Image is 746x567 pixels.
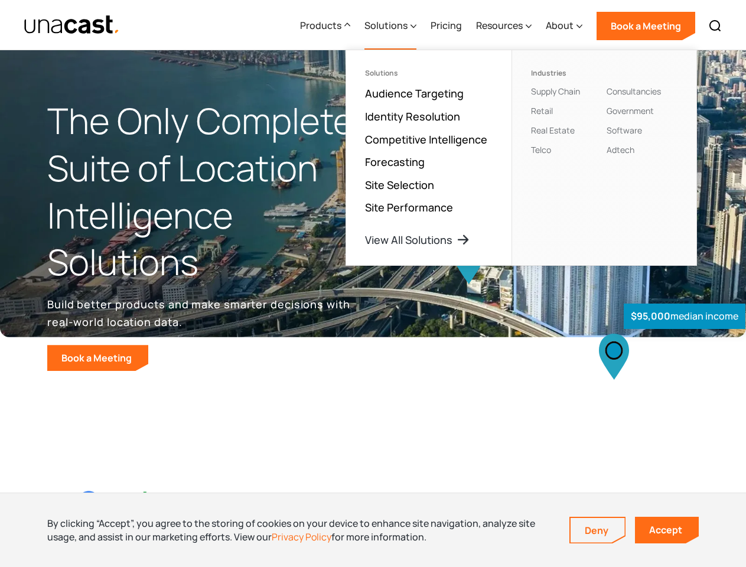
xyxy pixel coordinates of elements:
[365,178,434,192] a: Site Selection
[24,15,120,35] a: home
[365,200,453,214] a: Site Performance
[431,2,462,50] a: Pricing
[24,15,120,35] img: Unacast text logo
[365,233,470,247] a: View All Solutions
[531,69,602,77] div: Industries
[365,86,464,100] a: Audience Targeting
[607,125,642,136] a: Software
[607,105,654,116] a: Government
[476,2,532,50] div: Resources
[364,18,408,32] div: Solutions
[531,86,580,97] a: Supply Chain
[607,86,661,97] a: Consultancies
[78,491,161,519] img: Google logo Color
[365,132,487,146] a: Competitive Intelligence
[365,69,493,77] div: Solutions
[597,12,695,40] a: Book a Meeting
[546,18,574,32] div: About
[47,345,148,371] a: Book a Meeting
[364,2,416,50] div: Solutions
[631,309,670,322] strong: $95,000
[607,144,634,155] a: Adtech
[624,304,745,329] div: median income
[635,517,699,543] a: Accept
[531,125,575,136] a: Real Estate
[546,2,582,50] div: About
[272,530,331,543] a: Privacy Policy
[47,97,373,286] h1: The Only Complete Suite of Location Intelligence Solutions
[459,491,542,519] img: Harvard U logo
[708,19,722,33] img: Search icon
[571,518,625,543] a: Deny
[300,2,350,50] div: Products
[365,109,460,123] a: Identity Resolution
[332,488,415,522] img: BCG logo
[346,50,697,266] nav: Solutions
[365,155,425,169] a: Forecasting
[531,105,553,116] a: Retail
[531,144,551,155] a: Telco
[476,18,523,32] div: Resources
[47,295,354,331] p: Build better products and make smarter decisions with real-world location data.
[47,517,552,543] div: By clicking “Accept”, you agree to the storing of cookies on your device to enhance site navigati...
[300,18,341,32] div: Products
